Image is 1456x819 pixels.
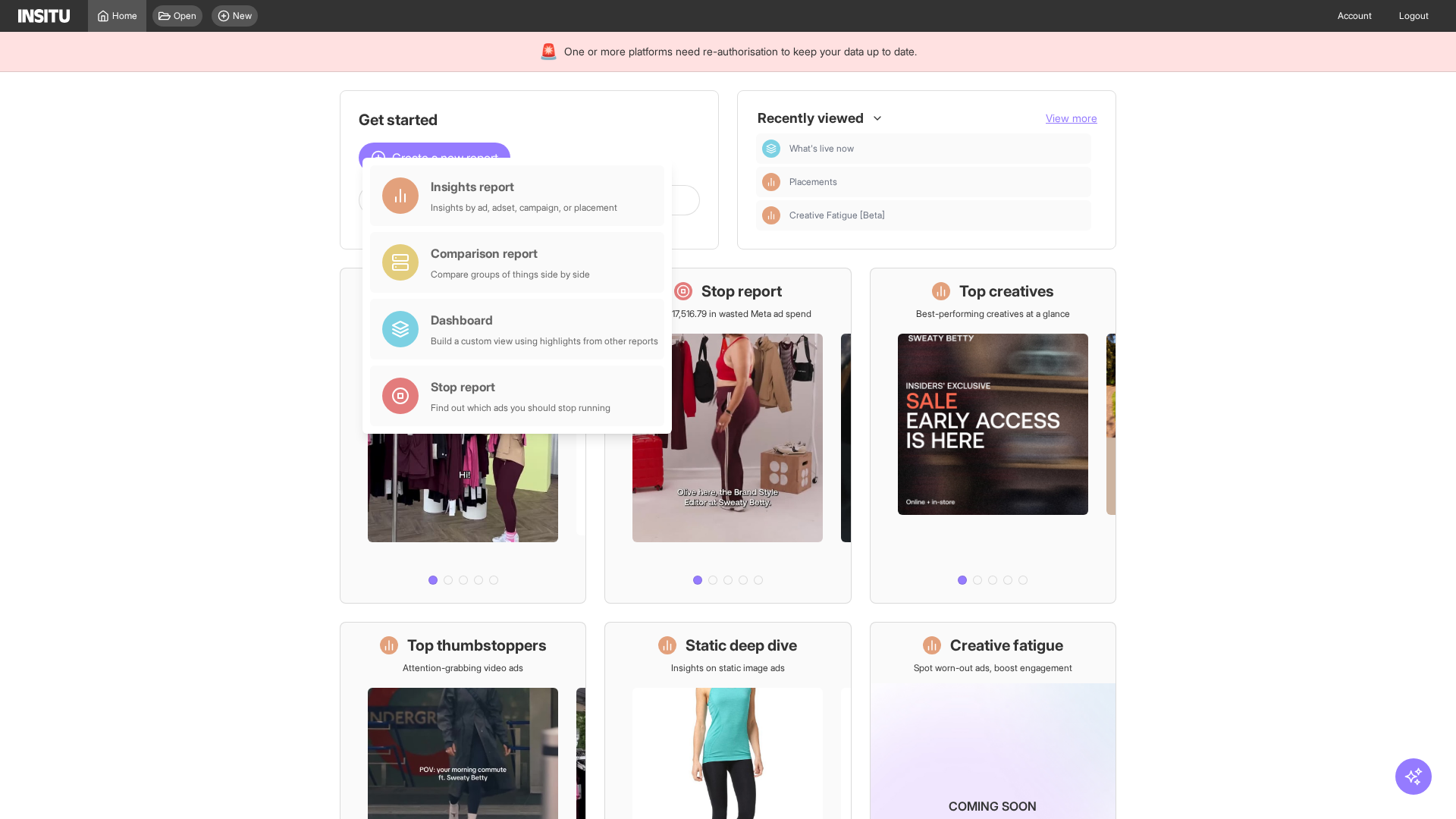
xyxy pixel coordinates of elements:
div: Build a custom view using highlights from other reports [431,335,658,347]
h1: Stop report [701,281,782,302]
span: What's live now [789,143,1085,155]
span: Home [112,10,137,22]
h1: Top creatives [959,281,1054,302]
span: New [233,10,252,22]
div: Compare groups of things side by side [431,268,590,281]
span: Placements [789,176,837,188]
span: Creative Fatigue [Beta] [789,209,885,221]
div: Dashboard [431,311,658,329]
div: Comparison report [431,244,590,262]
span: What's live now [789,143,854,155]
div: Dashboard [762,140,780,158]
div: 🚨 [539,41,558,62]
div: Insights [762,173,780,191]
p: Save £17,516.79 in wasted Meta ad spend [645,308,811,320]
div: Insights by ad, adset, campaign, or placement [431,202,617,214]
button: View more [1046,111,1097,126]
h1: Get started [359,109,700,130]
span: One or more platforms need re-authorisation to keep your data up to date. [564,44,917,59]
span: Create a new report [392,149,498,167]
span: Creative Fatigue [Beta] [789,209,1085,221]
div: Insights [762,206,780,224]
a: Stop reportSave £17,516.79 in wasted Meta ad spend [604,268,851,604]
h1: Static deep dive [686,635,797,656]
span: Open [174,10,196,22]
p: Best-performing creatives at a glance [916,308,1070,320]
div: Stop report [431,378,610,396]
p: Attention-grabbing video ads [403,662,523,674]
button: Create a new report [359,143,510,173]
h1: Top thumbstoppers [407,635,547,656]
div: Insights report [431,177,617,196]
span: Placements [789,176,1085,188]
div: Find out which ads you should stop running [431,402,610,414]
p: Insights on static image ads [671,662,785,674]
img: Logo [18,9,70,23]
a: Top creativesBest-performing creatives at a glance [870,268,1116,604]
a: What's live nowSee all active ads instantly [340,268,586,604]
span: View more [1046,111,1097,124]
